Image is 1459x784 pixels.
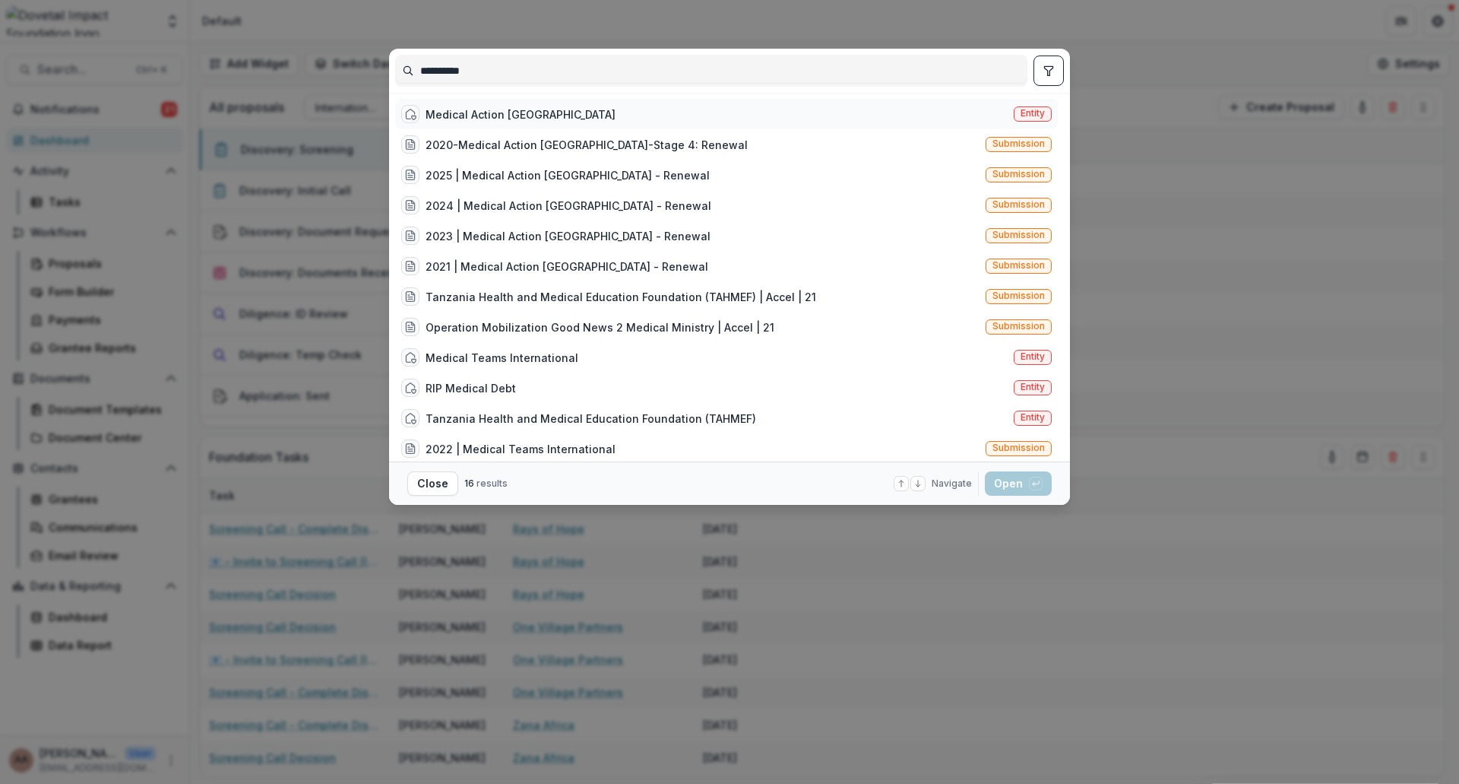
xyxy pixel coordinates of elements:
[426,411,756,427] div: Tanzania Health and Medical Education Foundation (TAHMEF)
[426,228,711,244] div: 2023 | Medical Action [GEOGRAPHIC_DATA] - Renewal
[985,471,1052,496] button: Open
[426,289,816,305] div: Tanzania Health and Medical Education Foundation (TAHMEF) | Accel | 21
[426,106,616,122] div: Medical Action [GEOGRAPHIC_DATA]
[992,290,1045,301] span: Submission
[476,478,508,489] span: results
[426,167,710,183] div: 2025 | Medical Action [GEOGRAPHIC_DATA] - Renewal
[992,230,1045,240] span: Submission
[992,169,1045,179] span: Submission
[992,321,1045,332] span: Submission
[426,259,708,275] div: 2021 | Medical Action [GEOGRAPHIC_DATA] - Renewal
[1021,108,1045,119] span: Entity
[407,471,458,496] button: Close
[464,478,474,489] span: 16
[992,260,1045,271] span: Submission
[1021,382,1045,392] span: Entity
[426,319,774,335] div: Operation Mobilization Good News 2 Medical Ministry | Accel | 21
[1021,412,1045,423] span: Entity
[932,477,972,490] span: Navigate
[1033,56,1064,86] button: toggle filters
[426,137,748,153] div: 2020-Medical Action [GEOGRAPHIC_DATA]-Stage 4: Renewal
[426,380,516,396] div: RIP Medical Debt
[426,350,578,366] div: Medical Teams International
[426,198,711,214] div: 2024 | Medical Action [GEOGRAPHIC_DATA] - Renewal
[1021,351,1045,362] span: Entity
[992,199,1045,210] span: Submission
[992,443,1045,453] span: Submission
[992,138,1045,149] span: Submission
[426,441,616,457] div: 2022 | Medical Teams International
